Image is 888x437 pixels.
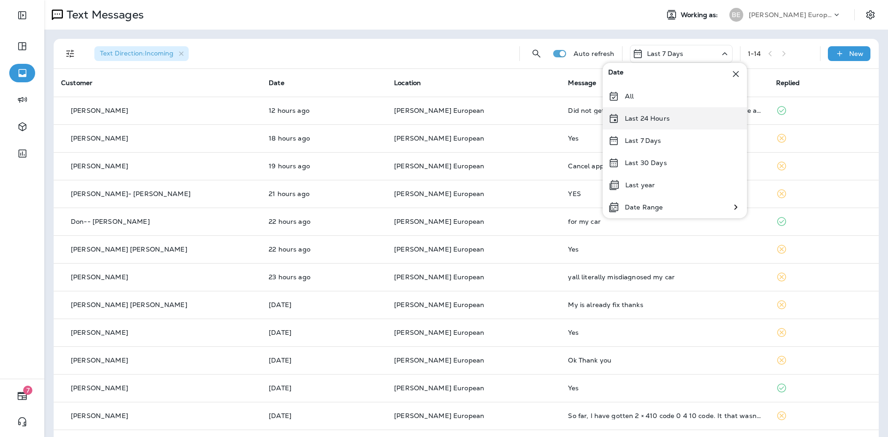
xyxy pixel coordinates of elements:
div: Cancel appointment please [568,162,761,170]
div: yall literally misdiagnosed my car [568,273,761,281]
span: [PERSON_NAME] European [394,412,484,420]
p: Oct 6, 2025 11:52 AM [269,301,379,308]
span: [PERSON_NAME] European [394,384,484,392]
p: Oct 8, 2025 11:21 AM [269,218,379,225]
div: 1 - 14 [748,50,761,57]
span: [PERSON_NAME] European [394,301,484,309]
span: Date [608,68,624,80]
p: [PERSON_NAME] [71,384,128,392]
button: 7 [9,387,35,405]
span: [PERSON_NAME] European [394,134,484,142]
p: Oct 3, 2025 05:20 PM [269,412,379,419]
div: BE [729,8,743,22]
p: [PERSON_NAME] [PERSON_NAME] [71,246,187,253]
button: Expand Sidebar [9,6,35,25]
p: [PERSON_NAME] European Autoworks [749,11,832,18]
p: Auto refresh [573,50,615,57]
span: Customer [61,79,92,87]
p: Oct 8, 2025 01:52 PM [269,162,379,170]
span: [PERSON_NAME] European [394,273,484,281]
span: Message [568,79,596,87]
span: [PERSON_NAME] European [394,106,484,115]
p: Oct 8, 2025 09:03 PM [269,107,379,114]
button: Search Messages [527,44,546,63]
p: Last 7 Days [647,50,684,57]
p: Don-- [PERSON_NAME] [71,218,150,225]
p: Oct 6, 2025 09:38 AM [269,357,379,364]
p: [PERSON_NAME]- [PERSON_NAME] [71,190,191,197]
p: [PERSON_NAME] [71,412,128,419]
div: for my car [568,218,761,225]
span: Working as: [681,11,720,19]
span: [PERSON_NAME] European [394,190,484,198]
p: [PERSON_NAME] [71,107,128,114]
p: [PERSON_NAME] [PERSON_NAME] [71,301,187,308]
span: [PERSON_NAME] European [394,356,484,364]
p: [PERSON_NAME] [71,273,128,281]
div: YES [568,190,761,197]
p: Last 7 Days [625,137,661,144]
span: [PERSON_NAME] European [394,162,484,170]
span: [PERSON_NAME] European [394,217,484,226]
p: Oct 8, 2025 11:17 AM [269,246,379,253]
div: Yes [568,135,761,142]
button: Filters [61,44,80,63]
p: New [849,50,863,57]
p: Last 30 Days [625,159,667,166]
div: Text Direction:Incoming [94,46,189,61]
span: Text Direction : Incoming [100,49,173,57]
p: [PERSON_NAME] [71,162,128,170]
p: [PERSON_NAME] [71,329,128,336]
p: Oct 5, 2025 11:12 AM [269,384,379,392]
div: Yes [568,246,761,253]
span: [PERSON_NAME] European [394,328,484,337]
span: Location [394,79,421,87]
div: Yes [568,384,761,392]
p: Oct 8, 2025 03:12 PM [269,135,379,142]
p: Last year [625,181,655,189]
div: My is already fix thanks [568,301,761,308]
span: [PERSON_NAME] European [394,245,484,253]
p: Text Messages [63,8,144,22]
p: Date Range [625,203,663,211]
div: Yes [568,329,761,336]
p: [PERSON_NAME] [71,135,128,142]
p: Last 24 Hours [625,115,670,122]
p: Oct 6, 2025 11:15 AM [269,329,379,336]
span: Date [269,79,284,87]
div: Did not get a quote through text message. Did you leave a voicemail? [568,107,761,114]
p: All [625,92,634,100]
p: Oct 8, 2025 12:21 PM [269,190,379,197]
p: Oct 8, 2025 10:12 AM [269,273,379,281]
button: Settings [862,6,879,23]
div: So far, I have gotten 2 × 410 code 0 4 10 code. It that wasn't there before, so let's wait and see. [568,412,761,419]
div: Ok Thank you [568,357,761,364]
span: Replied [776,79,800,87]
p: [PERSON_NAME] [71,357,128,364]
span: 7 [23,386,32,395]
